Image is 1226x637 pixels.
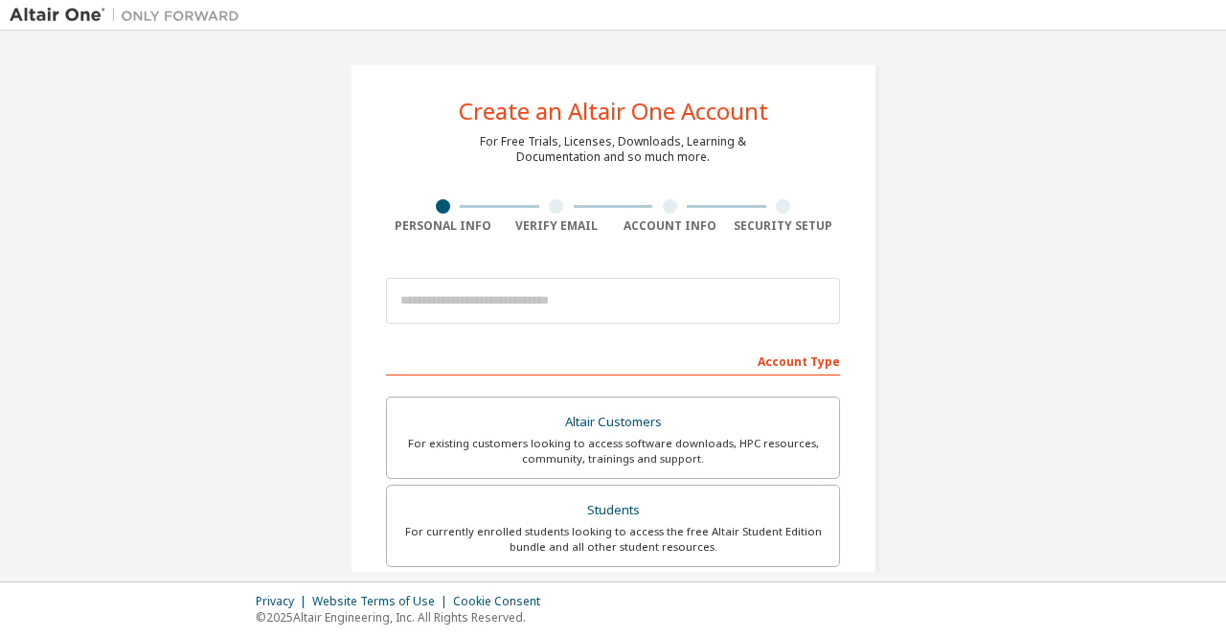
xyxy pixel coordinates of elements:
[256,609,552,626] p: © 2025 Altair Engineering, Inc. All Rights Reserved.
[613,218,727,234] div: Account Info
[10,6,249,25] img: Altair One
[398,436,828,466] div: For existing customers looking to access software downloads, HPC resources, community, trainings ...
[480,134,746,165] div: For Free Trials, Licenses, Downloads, Learning & Documentation and so much more.
[459,100,768,123] div: Create an Altair One Account
[386,218,500,234] div: Personal Info
[256,594,312,609] div: Privacy
[312,594,453,609] div: Website Terms of Use
[398,409,828,436] div: Altair Customers
[453,594,552,609] div: Cookie Consent
[500,218,614,234] div: Verify Email
[386,345,840,375] div: Account Type
[398,497,828,524] div: Students
[727,218,841,234] div: Security Setup
[398,524,828,555] div: For currently enrolled students looking to access the free Altair Student Edition bundle and all ...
